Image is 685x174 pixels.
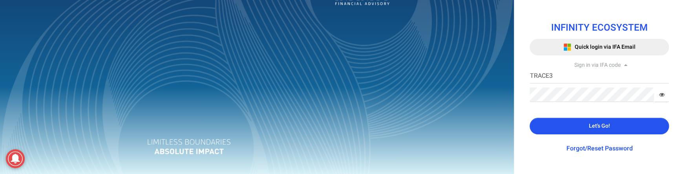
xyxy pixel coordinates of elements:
input: IFA Code [530,69,669,84]
div: Sign in via IFA code [530,61,669,69]
button: Let's Go! [530,118,669,134]
h1: INFINITY ECOSYSTEM [530,23,669,33]
span: Sign in via IFA code [574,61,620,69]
span: Let's Go! [589,122,610,130]
a: Forgot/Reset Password [566,144,632,153]
button: Quick login via IFA Email [530,39,669,55]
span: Quick login via IFA Email [574,43,635,51]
